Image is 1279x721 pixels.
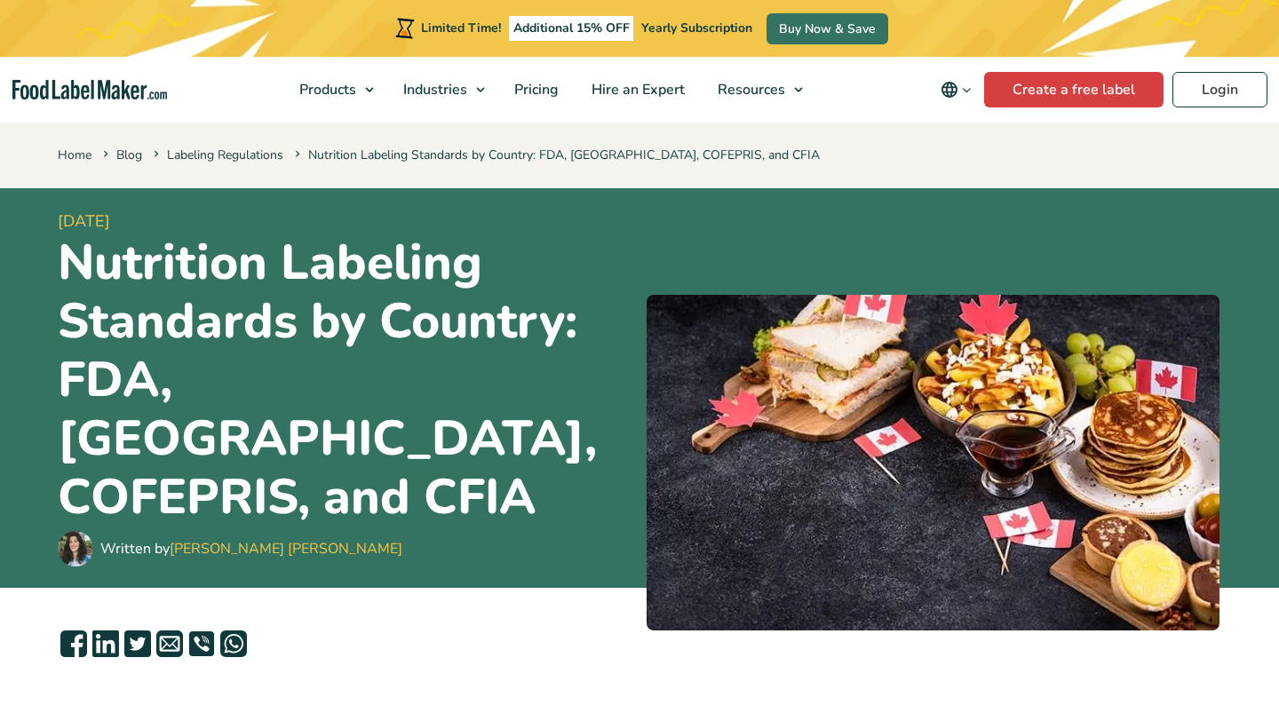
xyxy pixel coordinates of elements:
span: Yearly Subscription [641,20,752,36]
a: Industries [387,57,494,123]
a: Login [1172,72,1267,107]
a: Home [58,147,91,163]
span: Additional 15% OFF [509,16,634,41]
span: Industries [398,80,469,99]
a: Products [283,57,383,123]
a: Buy Now & Save [767,13,888,44]
span: Limited Time! [421,20,501,36]
span: Pricing [509,80,560,99]
span: Hire an Expert [586,80,687,99]
a: Blog [116,147,142,163]
h1: Nutrition Labeling Standards by Country: FDA, [GEOGRAPHIC_DATA], COFEPRIS, and CFIA [58,234,632,527]
button: Change language [928,72,984,107]
span: [DATE] [58,210,632,234]
a: [PERSON_NAME] [PERSON_NAME] [170,539,402,559]
span: Resources [712,80,787,99]
a: Create a free label [984,72,1164,107]
a: Hire an Expert [576,57,697,123]
a: Food Label Maker homepage [12,80,167,100]
a: Pricing [498,57,571,123]
span: Products [294,80,358,99]
a: Labeling Regulations [167,147,283,163]
span: Nutrition Labeling Standards by Country: FDA, [GEOGRAPHIC_DATA], COFEPRIS, and CFIA [291,147,820,163]
div: Written by [100,538,402,559]
a: Resources [702,57,812,123]
img: Maria Abi Hanna - Food Label Maker [58,531,93,566]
